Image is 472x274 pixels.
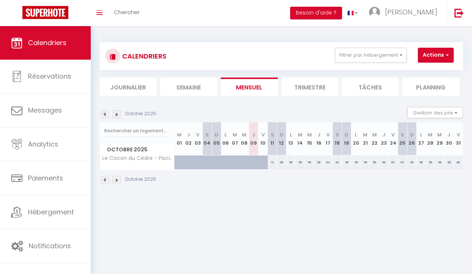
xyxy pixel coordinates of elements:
[444,122,454,155] th: 30
[361,122,370,155] th: 21
[22,6,68,19] img: Super Booking
[221,78,277,96] li: Mensuel
[101,155,176,161] span: Le Cocon du Cèdre - Piscine - Terrasse
[398,122,407,155] th: 25
[416,122,426,155] th: 27
[177,131,181,138] abbr: M
[391,131,395,138] abbr: V
[335,48,407,63] button: Filtrer par hébergement
[125,110,156,117] p: Octobre 2025
[125,176,156,183] p: Octobre 2025
[407,155,416,169] div: 56
[385,7,437,17] span: [PERSON_NAME]
[351,122,361,155] th: 20
[398,155,407,169] div: 64
[233,131,237,138] abbr: M
[437,131,442,138] abbr: M
[454,8,464,18] img: logout
[28,38,66,47] span: Calendriers
[336,131,339,138] abbr: S
[401,131,404,138] abbr: S
[277,155,286,169] div: 56
[258,122,268,155] th: 10
[249,122,258,155] th: 09
[345,131,348,138] abbr: D
[355,131,357,138] abbr: L
[290,7,342,19] button: Besoin d'aide ?
[379,155,388,169] div: 56
[369,7,380,18] img: ...
[261,131,265,138] abbr: V
[28,173,63,183] span: Paiements
[410,131,414,138] abbr: D
[28,72,71,81] span: Réservations
[196,131,199,138] abbr: V
[444,155,454,169] div: 56
[114,8,140,16] span: Chercher
[286,155,295,169] div: 56
[212,122,221,155] th: 05
[323,122,333,155] th: 17
[187,131,190,138] abbr: J
[428,131,432,138] abbr: M
[416,155,426,169] div: 56
[28,207,74,217] span: Hébergement
[100,78,156,96] li: Journalier
[104,124,170,138] input: Rechercher un logement...
[382,131,385,138] abbr: J
[230,122,240,155] th: 07
[370,155,379,169] div: 56
[307,131,312,138] abbr: M
[370,122,379,155] th: 22
[361,155,370,169] div: 56
[305,155,314,169] div: 56
[426,155,435,169] div: 56
[363,131,367,138] abbr: M
[342,155,351,169] div: 56
[242,131,246,138] abbr: M
[372,131,377,138] abbr: M
[317,131,320,138] abbr: J
[407,122,416,155] th: 26
[28,105,62,115] span: Messages
[342,78,399,96] li: Tâches
[252,131,255,138] abbr: J
[202,122,212,155] th: 04
[457,131,460,138] abbr: V
[298,131,302,138] abbr: M
[420,131,422,138] abbr: L
[268,122,277,155] th: 11
[120,48,167,64] h3: CALENDRIERS
[184,122,193,155] th: 02
[221,122,230,155] th: 06
[407,107,463,118] button: Gestion des prix
[215,131,218,138] abbr: D
[286,122,295,155] th: 13
[314,122,323,155] th: 16
[290,131,292,138] abbr: L
[268,155,277,169] div: 72
[100,144,174,155] span: Octobre 2025
[277,122,286,155] th: 12
[454,155,463,169] div: 68
[333,122,342,155] th: 18
[388,122,398,155] th: 24
[224,131,227,138] abbr: L
[282,78,338,96] li: Trimestre
[29,241,71,251] span: Notifications
[271,131,274,138] abbr: S
[323,155,333,169] div: 64
[351,155,361,169] div: 56
[403,78,459,96] li: Planning
[175,122,184,155] th: 01
[160,78,217,96] li: Semaine
[454,122,463,155] th: 31
[333,155,342,169] div: 64
[205,131,209,138] abbr: S
[447,131,450,138] abbr: J
[280,131,283,138] abbr: D
[295,122,305,155] th: 14
[435,122,444,155] th: 29
[295,155,305,169] div: 56
[193,122,202,155] th: 03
